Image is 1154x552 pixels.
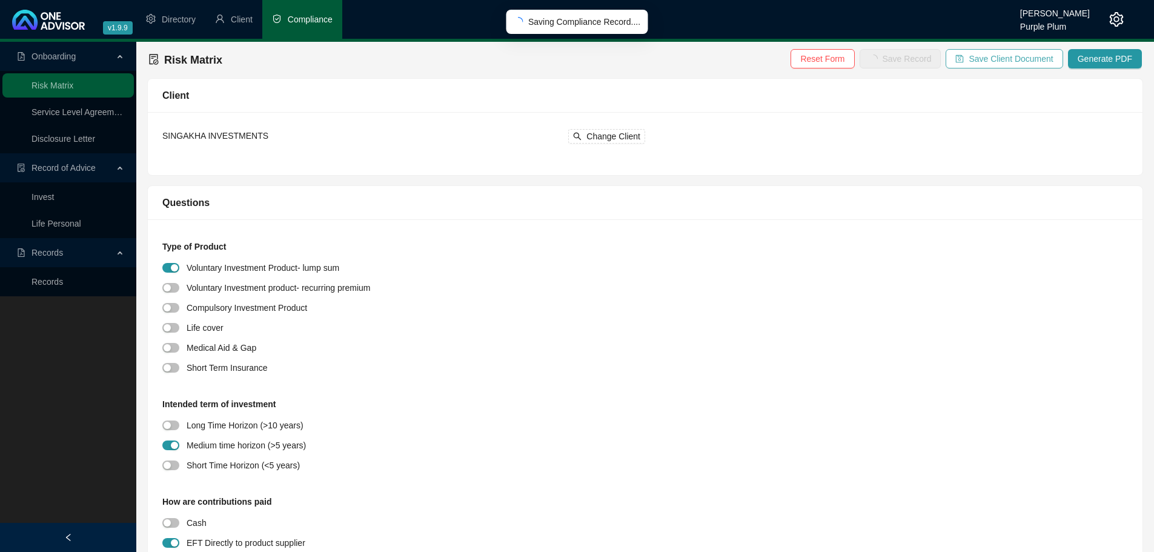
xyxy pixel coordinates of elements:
[1020,16,1090,30] div: Purple Plum
[148,54,159,65] span: file-done
[32,52,76,61] span: Onboarding
[187,301,307,314] div: Compulsory Investment Product
[187,438,306,452] div: Medium time horizon (>5 years)
[969,52,1053,65] span: Save Client Document
[231,15,253,24] span: Client
[187,281,370,294] div: Voluntary Investment product- recurring premium
[1020,3,1090,16] div: [PERSON_NAME]
[17,52,25,61] span: file-pdf
[1109,12,1124,27] span: setting
[32,219,81,228] a: Life Personal
[162,195,1128,210] div: Questions
[860,49,941,68] button: Save Record
[32,81,73,90] a: Risk Matrix
[146,14,156,24] span: setting
[187,458,300,472] div: Short Time Horizon (<5 years)
[103,21,133,35] span: v1.9.9
[187,536,305,550] div: EFT Directly to product supplier
[32,248,63,258] span: Records
[1078,52,1132,65] span: Generate PDF
[187,361,268,374] div: Short Term Insurance
[187,516,207,530] div: Cash
[586,130,640,143] span: Change Client
[955,55,964,63] span: save
[12,10,85,30] img: 2df55531c6924b55f21c4cf5d4484680-logo-light.svg
[187,418,303,432] div: Long Time Horizon (>10 years)
[272,14,282,24] span: safety
[17,248,25,257] span: file-pdf
[32,192,54,202] a: Invest
[1068,49,1142,68] button: Generate PDF
[187,321,224,334] div: Life cover
[573,132,582,141] span: search
[17,164,25,172] span: file-done
[528,15,640,28] span: Saving Compliance Record....
[164,54,222,66] span: Risk Matrix
[162,131,268,141] span: SINGAKHA INVESTMENTS
[568,129,645,144] button: Change Client
[162,397,1128,417] div: Intended term of investment
[187,341,256,354] div: Medical Aid & Gap
[800,52,844,65] span: Reset Form
[32,277,63,287] a: Records
[162,240,1128,259] div: Type of Product
[288,15,333,24] span: Compliance
[162,495,1128,514] div: How are contributions paid
[791,49,854,68] button: Reset Form
[64,533,73,542] span: left
[215,14,225,24] span: user
[512,15,525,28] span: loading
[32,134,95,144] a: Disclosure Letter
[162,15,196,24] span: Directory
[187,261,339,274] div: Voluntary Investment Product- lump sum
[946,49,1063,68] button: Save Client Document
[32,163,96,173] span: Record of Advice
[162,88,1128,103] div: Client
[32,107,126,117] a: Service Level Agreement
